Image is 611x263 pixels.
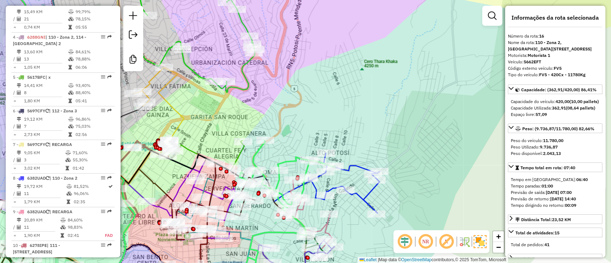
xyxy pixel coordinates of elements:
span: 7 - [13,142,72,147]
td: = [13,165,16,172]
em: Rota exportada [107,35,112,39]
a: Leaflet [359,257,377,262]
div: Tempo dirigindo no retorno: [511,202,600,209]
div: Código externo veículo: [508,65,602,72]
i: Tempo total em rota [68,25,72,29]
span: 9 - [13,209,72,214]
td: 2,73 KM [24,131,68,138]
span: | RECARGA [49,209,72,214]
strong: 2.043,13 [543,151,561,156]
td: = [13,131,16,138]
strong: 11.780,00 [543,138,563,143]
em: Opções [101,75,105,79]
i: Distância Total [17,117,21,121]
i: % de utilização da cubagem [66,191,72,196]
a: Tempo total em rota: 07:40 [508,162,602,172]
td: 02:35 [73,198,108,205]
i: Tempo total em rota [66,166,69,170]
strong: 15 [554,230,559,235]
td: 8 [24,89,68,96]
em: Opções [101,108,105,113]
span: 5697CFY [27,142,45,147]
strong: [DATE] 07:00 [546,190,572,195]
span: + [496,232,501,241]
td: 84,60% [67,216,97,224]
i: % de utilização do peso [60,218,66,222]
a: Peso: (9.736,87/11.780,00) 82,66% [508,123,602,133]
span: Tempo total em rota: 07:40 [520,165,575,170]
div: Peso: (9.736,87/11.780,00) 82,66% [508,135,602,160]
span: 6382UAD [27,175,46,181]
a: OpenStreetMap [401,257,432,262]
div: Tipo do veículo: [508,72,602,78]
td: 78,15% [75,15,111,23]
td: 13,60 KM [24,48,68,55]
i: Total de Atividades [17,17,21,21]
td: 81,52% [73,183,108,190]
td: = [13,97,16,104]
i: Total de Atividades [17,225,21,229]
span: 6 - [13,108,77,113]
div: Capacidade Utilizada: [511,105,600,111]
span: | 110 - Zona 2 [49,175,77,181]
i: Veículo já utilizado nesta sessão [45,142,49,147]
strong: 420,00 [556,99,569,104]
i: % de utilização da cubagem [68,17,74,21]
strong: [DATE] 14:40 [550,196,576,201]
span: 4 - [13,34,86,46]
td: 14,41 KM [24,82,68,89]
td: 1,05 KM [24,64,68,71]
strong: 9.736,87 [540,144,558,150]
div: Previsão de retorno: [511,196,600,202]
td: = [13,24,16,31]
span: 23,52 KM [552,217,571,222]
td: / [13,224,16,231]
strong: 16 [539,33,544,39]
strong: (08,64 pallets) [566,105,595,111]
td: = [13,232,16,239]
i: % de utilização do peso [68,50,74,54]
strong: 41 [544,242,549,247]
em: Rota exportada [107,142,112,146]
div: Map data © contributors,© 2025 TomTom, Microsoft [358,257,508,263]
td: 1,79 KM [24,198,66,205]
span: 5697CFY [27,108,45,113]
a: Nova sessão e pesquisa [126,9,140,25]
em: Rota exportada [107,243,112,247]
span: 8 - [13,175,77,181]
i: % de utilização do peso [68,117,74,121]
i: Veículo já utilizado nesta sessão [46,210,49,214]
td: 01:42 [72,165,111,172]
td: 78,88% [75,55,111,63]
img: Fluxo de ruas [459,236,470,247]
div: Tempo total em rota: 07:40 [508,174,602,211]
td: 02:56 [75,131,111,138]
i: % de utilização da cubagem [68,91,74,95]
div: Número da rota: [508,33,602,39]
a: Zoom in [493,231,504,242]
a: Exportar sessão [126,28,140,44]
span: − [496,243,501,252]
a: Total de atividades:15 [508,228,602,237]
strong: 362,91 [552,105,566,111]
i: Veículo já utilizado nesta sessão [46,176,49,180]
td: 98,83% [67,224,97,231]
td: 9,05 KM [24,149,65,156]
td: 1,80 KM [24,97,68,104]
td: 0,74 KM [24,24,68,31]
a: Criar modelo [126,52,140,68]
i: Distância Total [17,151,21,155]
i: Total de Atividades [17,91,21,95]
i: % de utilização da cubagem [68,57,74,61]
div: Total de itens: [515,256,558,262]
h4: Informações da rota selecionada [508,14,602,21]
td: / [13,15,16,23]
i: Tempo total em rota [68,99,72,103]
td: / [13,190,16,197]
td: 15,49 KM [24,8,68,15]
div: Previsão de saída: [511,189,600,196]
strong: 00:09 [565,203,576,208]
td: 75,03% [75,123,111,130]
i: % de utilização do peso [66,151,71,155]
td: 3,02 KM [24,165,65,172]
